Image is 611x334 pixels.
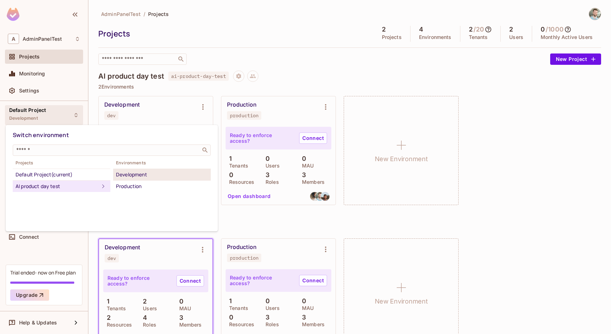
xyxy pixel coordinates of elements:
[13,131,69,139] span: Switch environment
[116,170,208,179] div: Development
[16,182,99,191] div: AI product day test
[16,170,107,179] div: Default Project (current)
[13,160,110,166] span: Projects
[113,160,211,166] span: Environments
[116,182,208,191] div: Production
